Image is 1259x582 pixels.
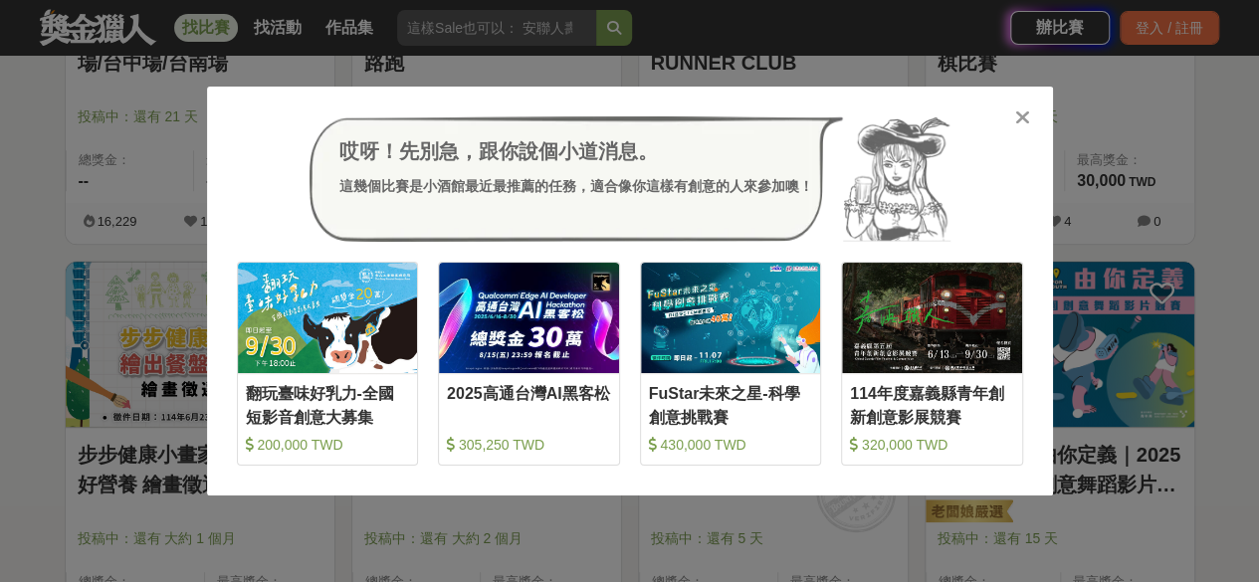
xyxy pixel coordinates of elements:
a: Cover Image114年度嘉義縣青年創新創意影展競賽 320,000 TWD [841,262,1023,466]
img: Cover Image [238,263,418,373]
div: 2025高通台灣AI黑客松 [447,382,611,427]
div: FuStar未來之星-科學創意挑戰賽 [649,382,813,427]
a: Cover ImageFuStar未來之星-科學創意挑戰賽 430,000 TWD [640,262,822,466]
div: 翻玩臺味好乳力-全國短影音創意大募集 [246,382,410,427]
img: Avatar [843,116,950,242]
img: Cover Image [842,263,1022,373]
div: 305,250 TWD [447,435,611,455]
div: 430,000 TWD [649,435,813,455]
a: Cover Image翻玩臺味好乳力-全國短影音創意大募集 200,000 TWD [237,262,419,466]
div: 200,000 TWD [246,435,410,455]
img: Cover Image [439,263,619,373]
div: 114年度嘉義縣青年創新創意影展競賽 [850,382,1014,427]
div: 哎呀！先別急，跟你說個小道消息。 [339,136,813,166]
div: 這幾個比賽是小酒館最近最推薦的任務，適合像你這樣有創意的人來參加噢！ [339,176,813,197]
div: 320,000 TWD [850,435,1014,455]
img: Cover Image [641,263,821,373]
a: Cover Image2025高通台灣AI黑客松 305,250 TWD [438,262,620,466]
